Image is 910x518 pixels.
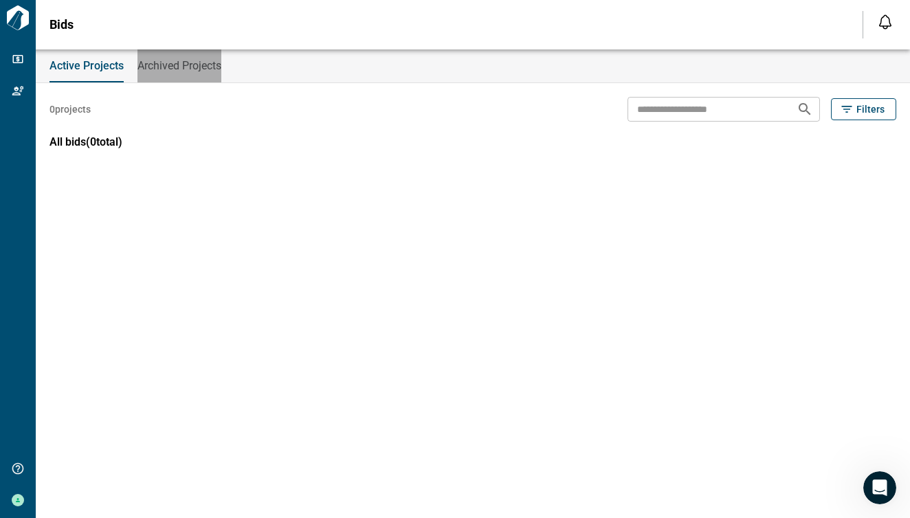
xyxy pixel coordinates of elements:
[856,102,885,116] span: Filters
[137,59,221,73] span: Archived Projects
[49,59,124,73] span: Active Projects
[36,49,910,82] div: base tabs
[49,18,74,32] span: Bids
[49,135,122,148] span: All bids ( 0 total)
[831,98,896,120] button: Filters
[863,471,896,504] iframe: Intercom live chat
[874,11,896,33] button: Open notification feed
[49,102,91,116] span: 0 projects
[791,95,819,123] button: Search projects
